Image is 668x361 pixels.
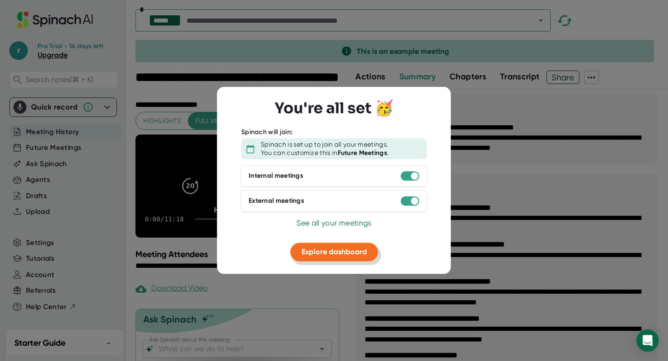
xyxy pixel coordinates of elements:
[296,218,371,229] button: See all your meetings
[249,172,303,180] div: Internal meetings
[241,128,293,136] div: Spinach will join:
[249,197,304,206] div: External meetings
[261,141,388,149] div: Spinach is set up to join all your meetings.
[338,149,388,157] b: Future Meetings
[302,247,367,256] span: Explore dashboard
[296,219,371,227] span: See all your meetings
[636,329,659,352] div: Open Intercom Messenger
[275,100,393,117] h3: You're all set 🥳
[290,243,378,261] button: Explore dashboard
[261,149,389,157] div: You can customize this in .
